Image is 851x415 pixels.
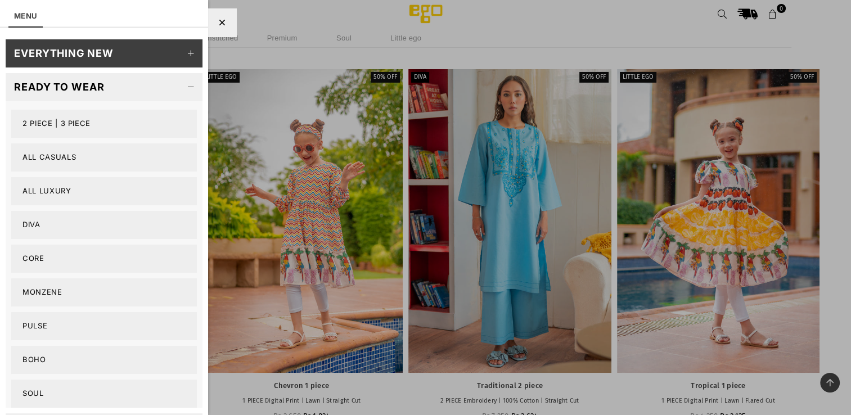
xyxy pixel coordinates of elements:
[11,346,197,374] a: Boho
[11,380,197,408] a: Soul
[208,8,236,37] div: Close Menu
[6,73,202,101] a: Ready to wear
[11,211,197,239] a: Diva
[14,80,105,93] div: Ready to wear
[11,177,197,205] a: All Luxury
[6,39,202,67] a: EVERYTHING NEW
[11,312,197,340] a: Pulse
[11,143,197,172] a: All Casuals
[11,245,197,273] a: Core
[11,110,197,138] a: 2 PIECE | 3 PIECE
[14,47,114,60] div: EVERYTHING NEW
[11,278,197,306] a: Monzene
[14,11,37,20] a: MENU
